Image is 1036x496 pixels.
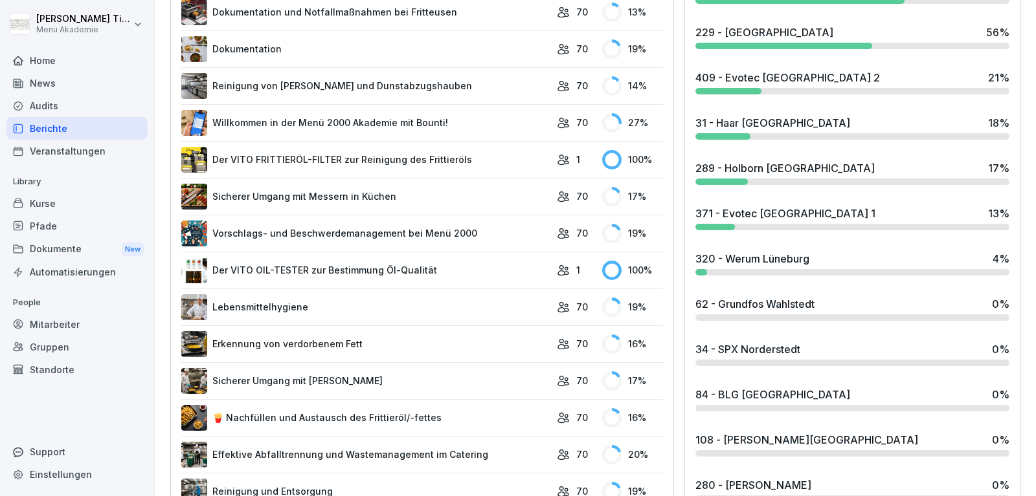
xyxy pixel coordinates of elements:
div: 371 - Evotec [GEOGRAPHIC_DATA] 1 [695,206,875,221]
a: 409 - Evotec [GEOGRAPHIC_DATA] 221% [690,65,1015,100]
div: Dokumente [6,237,148,261]
p: 70 [576,447,588,461]
div: 409 - Evotec [GEOGRAPHIC_DATA] 2 [695,70,880,85]
a: 🍟 Nachfüllen und Austausch des Frittieröl/-fettes [181,405,550,431]
p: 70 [576,226,588,240]
img: cuv45xaybhkpnu38aw8lcrqq.png [181,405,207,431]
a: 289 - Holborn [GEOGRAPHIC_DATA]17% [690,155,1015,190]
a: Kurse [6,192,148,215]
a: Sicherer Umgang mit Messern in Küchen [181,184,550,210]
a: Automatisierungen [6,261,148,283]
div: 17 % [988,160,1009,176]
img: m8bvy8z8kneahw7tpdkl7btm.png [181,221,207,246]
p: 70 [576,116,588,129]
div: 27 % [602,113,664,133]
div: 34 - SPX Norderstedt [695,341,800,357]
img: xh3bnih80d1pxcetv9zsuevg.png [181,110,207,136]
div: 100 % [602,261,664,280]
p: 70 [576,337,588,350]
a: Berichte [6,117,148,140]
a: 62 - Grundfos Wahlstedt0% [690,291,1015,326]
p: 70 [576,42,588,56]
div: 0 % [992,296,1009,312]
a: 31 - Haar [GEOGRAPHIC_DATA]18% [690,110,1015,145]
div: 19 % [602,224,664,243]
div: 18 % [988,115,1009,131]
a: 371 - Evotec [GEOGRAPHIC_DATA] 113% [690,200,1015,235]
a: Dokumentation [181,36,550,62]
a: Sicherer Umgang mit [PERSON_NAME] [181,368,550,394]
a: Effektive Abfalltrennung und Wastemanagement im Catering [181,442,550,468]
p: 70 [576,374,588,387]
p: People [6,292,148,313]
div: 31 - Haar [GEOGRAPHIC_DATA] [695,115,850,131]
div: 0 % [992,477,1009,493]
div: 13 % [602,3,664,22]
a: Der VITO FRITTIERÖL-FILTER zur Reinigung des Frittieröls [181,147,550,173]
a: Standorte [6,358,148,381]
div: 14 % [602,76,664,96]
div: 108 - [PERSON_NAME][GEOGRAPHIC_DATA] [695,432,918,447]
div: 0 % [992,341,1009,357]
div: 280 - [PERSON_NAME] [695,477,811,493]
a: Willkommen in der Menü 2000 Akademie mit Bounti! [181,110,550,136]
p: 70 [576,189,588,203]
div: 84 - BLG [GEOGRAPHIC_DATA] [695,387,850,402]
p: Library [6,171,148,192]
div: 56 % [986,25,1009,40]
a: 229 - [GEOGRAPHIC_DATA]56% [690,19,1015,54]
img: oyzz4yrw5r2vs0n5ee8wihvj.png [181,368,207,394]
p: 1 [576,153,580,166]
p: Menü Akademie [36,25,131,34]
div: 13 % [988,206,1009,221]
a: Audits [6,94,148,117]
a: Home [6,49,148,72]
p: 70 [576,411,588,424]
div: 16 % [602,334,664,354]
img: up30sq4qohmlf9oyka1pt50j.png [181,257,207,283]
img: lxawnajjsce9vyoprlfqagnf.png [181,147,207,173]
p: [PERSON_NAME] Timmermann [36,14,131,25]
a: Reinigung von [PERSON_NAME] und Dunstabzugshauben [181,73,550,99]
div: 17 % [602,371,664,391]
img: jz0fz12u36edh1e04itkdbcq.png [181,294,207,320]
a: Veranstaltungen [6,140,148,162]
div: 62 - Grundfos Wahlstedt [695,296,815,312]
img: jg117puhp44y4en97z3zv7dk.png [181,36,207,62]
div: 16 % [602,408,664,427]
img: bnqppd732b90oy0z41dk6kj2.png [181,184,207,210]
a: Einstellungen [6,463,148,486]
div: 4 % [993,251,1009,266]
div: 21 % [988,70,1009,85]
a: DokumenteNew [6,237,148,261]
a: Der VITO OIL-TESTER zur Bestimmung Öl-Qualität [181,257,550,283]
a: Mitarbeiter [6,313,148,336]
div: 0 % [992,432,1009,447]
a: 84 - BLG [GEOGRAPHIC_DATA]0% [690,382,1015,416]
p: 70 [576,300,588,314]
div: 229 - [GEOGRAPHIC_DATA] [695,25,833,40]
a: Gruppen [6,336,148,358]
div: 100 % [602,150,664,169]
div: 0 % [992,387,1009,402]
a: Lebensmittelhygiene [181,294,550,320]
a: News [6,72,148,94]
img: vqex8dna0ap6n9z3xzcqrj3m.png [181,331,207,357]
div: 17 % [602,187,664,206]
a: Erkennung von verdorbenem Fett [181,331,550,357]
p: 70 [576,79,588,92]
div: Support [6,440,148,463]
div: 20 % [602,445,664,464]
p: 70 [576,5,588,19]
div: 19 % [602,297,664,317]
a: 320 - Werum Lüneburg4% [690,246,1015,281]
div: 320 - Werum Lüneburg [695,251,809,266]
